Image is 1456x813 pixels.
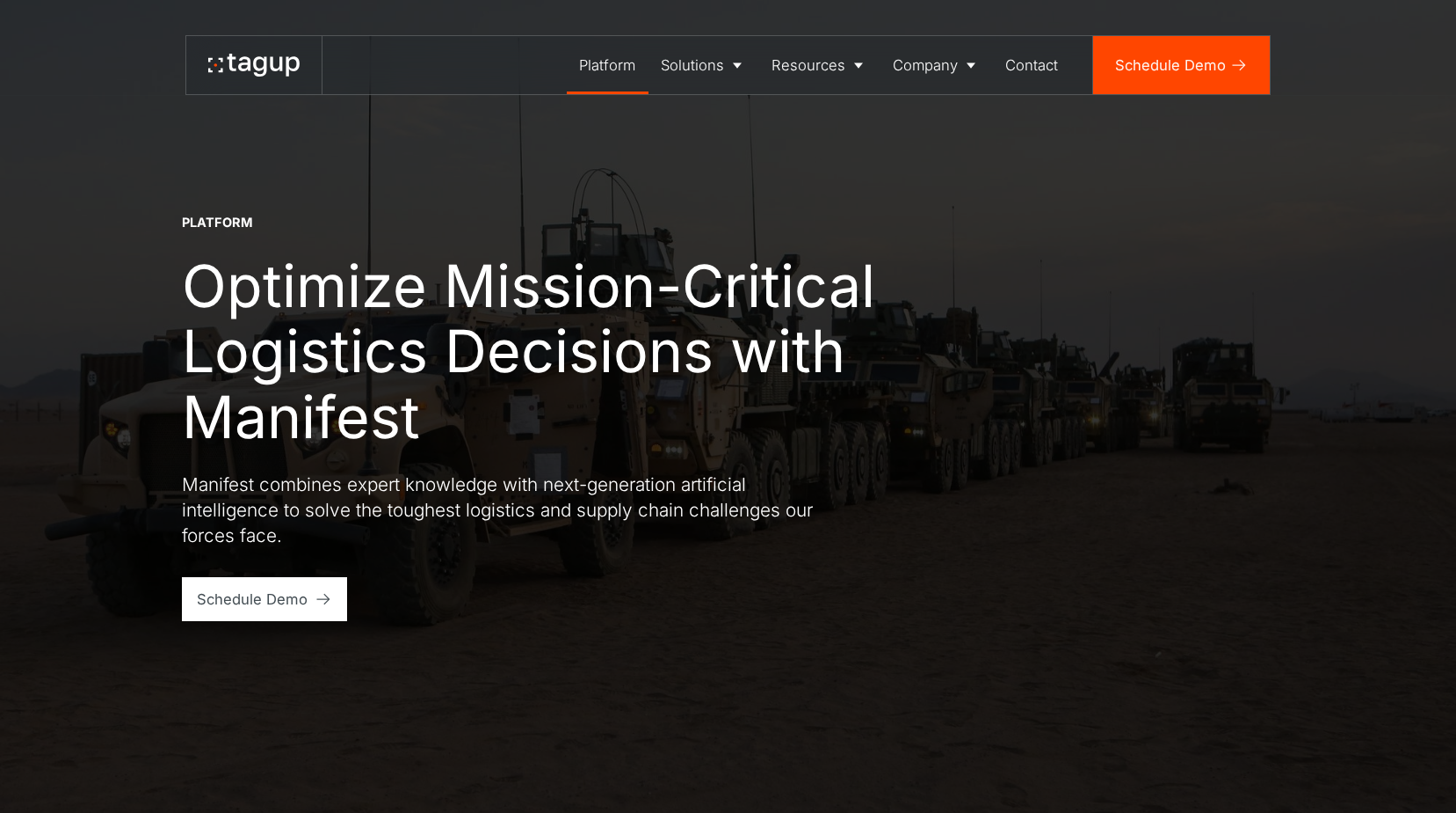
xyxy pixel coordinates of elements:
[1115,55,1226,77] div: Schedule Demo
[1005,55,1058,77] div: Contact
[567,36,648,94] a: Platform
[771,55,845,77] div: Resources
[880,36,993,94] a: Company
[1093,36,1270,94] a: Schedule Demo
[992,36,1070,94] a: Contact
[197,589,308,611] div: Schedule Demo
[182,253,920,450] h1: Optimize Mission-Critical Logistics Decisions with Manifest
[893,55,958,77] div: Company
[648,36,759,94] a: Solutions
[579,55,635,77] div: Platform
[759,36,880,94] a: Resources
[661,55,724,77] div: Solutions
[182,214,253,231] div: Platform
[182,577,347,621] a: Schedule Demo
[182,472,815,548] p: Manifest combines expert knowledge with next-generation artificial intelligence to solve the toug...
